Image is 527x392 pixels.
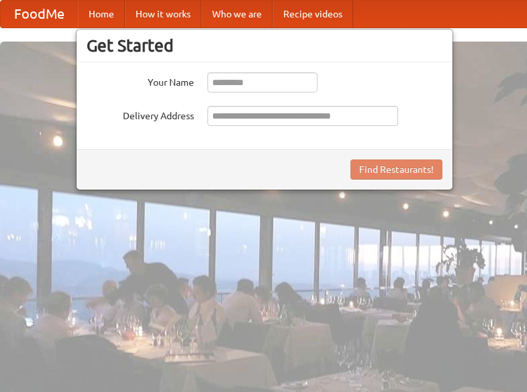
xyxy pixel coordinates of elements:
[1,1,78,27] a: FoodMe
[87,36,442,56] h3: Get Started
[87,106,194,123] label: Delivery Address
[201,1,273,27] a: Who we are
[125,1,201,27] a: How it works
[87,72,194,89] label: Your Name
[273,1,353,27] a: Recipe videos
[350,159,442,180] button: Find Restaurants!
[78,1,125,27] a: Home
